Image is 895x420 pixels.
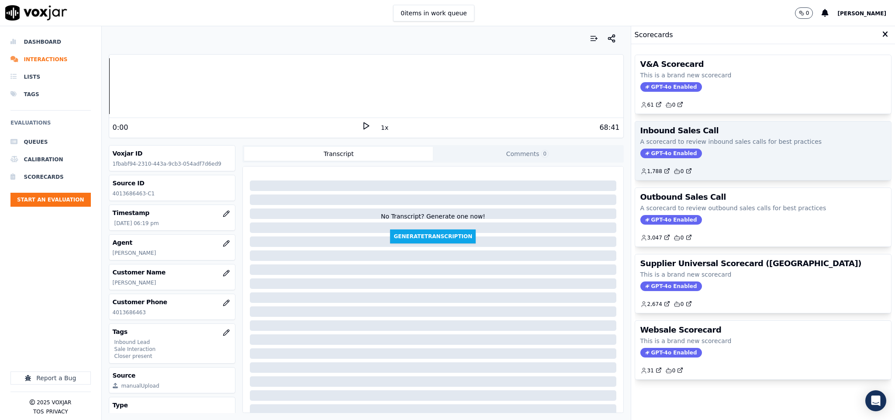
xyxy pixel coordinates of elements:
div: No Transcript? Generate one now! [381,212,485,229]
img: voxjar logo [5,5,67,21]
button: GenerateTranscription [390,229,476,243]
span: 0 [541,150,549,158]
p: Closer present [114,353,232,360]
button: Start an Evaluation [10,193,91,207]
button: 3,047 [640,234,674,241]
button: 31 [640,367,665,374]
h3: Type [113,401,232,410]
div: manualUpload [121,382,159,389]
a: 0 [674,168,692,175]
div: 68:41 [599,122,619,133]
button: 0 [795,7,822,19]
h3: Voxjar ID [113,149,232,158]
span: GPT-4o Enabled [640,348,702,358]
h3: Websale Scorecard [640,326,886,334]
span: GPT-4o Enabled [640,215,702,225]
div: Open Intercom Messenger [865,390,886,411]
button: 1x [379,121,390,134]
p: Sale Interaction [114,346,232,353]
p: Inbound Lead [114,339,232,346]
p: 1fbabf94-2310-443a-9cb3-054adf7d6ed9 [113,160,232,167]
h3: V&A Scorecard [640,60,886,68]
p: [PERSON_NAME] [113,250,232,257]
h3: Customer Phone [113,298,232,306]
button: 2,674 [640,301,674,308]
button: TOS [33,408,44,415]
p: 4013686463 [113,309,232,316]
a: Tags [10,86,91,103]
a: 3,047 [640,234,670,241]
button: Privacy [46,408,68,415]
a: 31 [640,367,662,374]
p: 4013686463-C1 [113,190,232,197]
h3: Customer Name [113,268,232,277]
p: A scorecard to review outbound sales calls for best practices [640,204,886,212]
h6: Evaluations [10,118,91,133]
button: [PERSON_NAME] [837,8,895,18]
a: 0 [674,301,692,308]
button: Report a Bug [10,371,91,385]
span: GPT-4o Enabled [640,149,702,158]
p: This is a brand new scorecard [640,71,886,80]
button: Transcript [244,147,433,161]
div: 0:00 [113,122,128,133]
p: 0 [806,10,809,17]
a: 2,674 [640,301,670,308]
h3: Outbound Sales Call [640,193,886,201]
a: Calibration [10,151,91,168]
h3: Timestamp [113,208,232,217]
a: Dashboard [10,33,91,51]
p: [PERSON_NAME] [113,279,232,286]
h3: Supplier Universal Scorecard ([GEOGRAPHIC_DATA]) [640,260,886,267]
p: [DATE] 06:19 pm [114,220,232,227]
span: [PERSON_NAME] [837,10,886,17]
a: Queues [10,133,91,151]
span: GPT-4o Enabled [640,281,702,291]
a: 1,788 [640,168,670,175]
a: Interactions [10,51,91,68]
div: AUDIO [121,412,138,419]
a: Scorecards [10,168,91,186]
p: This is a brand new scorecard [640,337,886,345]
h3: Inbound Sales Call [640,127,886,135]
button: 61 [640,101,665,108]
a: 0 [674,234,692,241]
h3: Tags [113,327,232,336]
a: Lists [10,68,91,86]
h3: Source [113,371,232,380]
span: GPT-4o Enabled [640,82,702,92]
button: 1,788 [640,168,674,175]
a: 0 [665,367,684,374]
button: Comments [433,147,622,161]
h3: Agent [113,238,232,247]
button: 0items in work queue [393,5,474,21]
button: 0 [795,7,813,19]
p: A scorecard to review inbound sales calls for best practices [640,137,886,146]
p: 2025 Voxjar [37,399,71,406]
a: 0 [665,101,684,108]
a: 61 [640,101,662,108]
p: This is a brand new scorecard [640,270,886,279]
h3: Source ID [113,179,232,187]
